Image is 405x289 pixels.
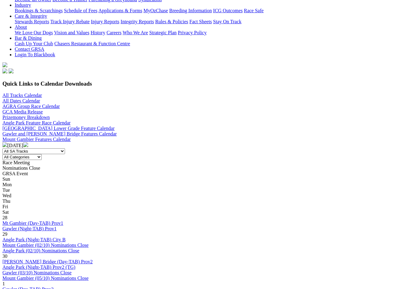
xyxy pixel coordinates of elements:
a: [PERSON_NAME] Bridge (Day-TAB) Prov2 [2,259,93,264]
div: Sun [2,176,403,182]
a: MyOzChase [143,8,168,13]
div: About [15,30,403,35]
a: Gawler (03/10) Nominations Close [2,270,71,275]
div: Industry [15,8,403,13]
a: Bookings & Scratchings [15,8,63,13]
img: logo-grsa-white.png [2,62,7,67]
div: Wed [2,193,403,198]
a: AGRA Group Race Calendar [2,104,60,109]
div: Race Meeting [2,160,403,165]
img: chevron-right-pager-white.svg [23,142,28,147]
a: Applications & Forms [98,8,142,13]
a: Contact GRSA [15,46,44,52]
a: Mt Gambier (Day-TAB) Prov1 [2,220,63,226]
a: Fact Sheets [189,19,212,24]
a: GCA Media Release [2,109,43,114]
a: Injury Reports [91,19,119,24]
a: Schedule of Fees [64,8,97,13]
h3: Quick Links to Calendar Downloads [2,80,403,87]
a: All Tracks Calendar [2,93,42,98]
a: ICG Outcomes [213,8,243,13]
a: Mount Gambier (02/10) Nominations Close [2,243,89,248]
a: Gawler (Night-TAB) Prov1 [2,226,56,231]
span: 29 [2,232,7,237]
a: Gawler and [PERSON_NAME] Bridge Features Calendar [2,131,117,136]
a: Prizemoney Breakdown [2,115,50,120]
a: Care & Integrity [15,13,47,19]
img: chevron-left-pager-white.svg [2,142,7,147]
div: [DATE] [2,142,403,148]
a: Mount Gambier (05/10) Nominations Close [2,276,89,281]
a: Angle Park (Night-TAB) City B [2,237,66,242]
a: Chasers Restaurant & Function Centre [54,41,130,46]
a: Vision and Values [54,30,89,35]
span: 28 [2,215,7,220]
img: facebook.svg [2,69,7,73]
div: Tue [2,187,403,193]
a: Bar & Dining [15,35,42,41]
a: Who We Are [123,30,148,35]
span: 30 [2,254,7,259]
a: Careers [106,30,121,35]
div: Thu [2,198,403,204]
a: Breeding Information [169,8,212,13]
div: Nominations Close [2,165,403,171]
a: We Love Our Dogs [15,30,53,35]
a: Angle Park (Night-TAB) Prov2 (TG) [2,265,75,270]
a: Cash Up Your Club [15,41,53,46]
a: Rules & Policies [155,19,188,24]
a: [GEOGRAPHIC_DATA] Lower Grade Feature Calendar [2,126,115,131]
img: twitter.svg [9,69,13,73]
a: Angle Park Feature Race Calendar [2,120,71,125]
a: Login To Blackbook [15,52,55,57]
a: About [15,24,27,30]
a: Privacy Policy [178,30,207,35]
a: Integrity Reports [120,19,154,24]
a: Mount Gambier Features Calendar [2,137,71,142]
div: Mon [2,182,403,187]
div: Fri [2,204,403,209]
a: History [90,30,105,35]
a: Race Safe [244,8,263,13]
a: Industry [15,2,31,8]
div: Sat [2,209,403,215]
a: Angle Park (02/10) Nominations Close [2,248,79,253]
div: Bar & Dining [15,41,403,46]
div: GRSA Event [2,171,403,176]
div: Care & Integrity [15,19,403,24]
a: Stay On Track [213,19,241,24]
a: All Dates Calendar [2,98,40,103]
a: Stewards Reports [15,19,49,24]
a: Track Injury Rebate [50,19,90,24]
a: Strategic Plan [149,30,177,35]
span: 1 [2,281,5,286]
